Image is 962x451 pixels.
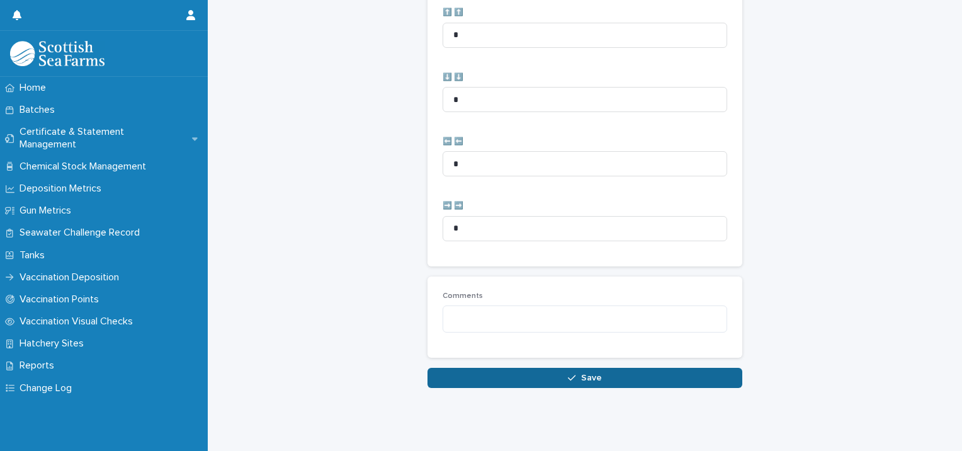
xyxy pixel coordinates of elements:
[14,161,156,173] p: Chemical Stock Management
[14,360,64,372] p: Reports
[443,292,483,300] span: Comments
[581,374,602,382] span: Save
[10,41,105,66] img: uOABhIYSsOPhGJQdTwEw
[443,74,463,81] span: ⬇️ ⬇️
[14,104,65,116] p: Batches
[14,227,150,239] p: Seawater Challenge Record
[14,316,143,328] p: Vaccination Visual Checks
[427,368,742,388] button: Save
[443,202,463,210] span: ➡️ ➡️
[443,138,463,146] span: ⬅️ ⬅️
[14,294,109,305] p: Vaccination Points
[443,9,463,16] span: ⬆️ ⬆️
[14,271,129,283] p: Vaccination Deposition
[14,338,94,350] p: Hatchery Sites
[14,183,111,195] p: Deposition Metrics
[14,82,56,94] p: Home
[14,382,82,394] p: Change Log
[14,249,55,261] p: Tanks
[14,205,81,217] p: Gun Metrics
[14,126,192,150] p: Certificate & Statement Management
